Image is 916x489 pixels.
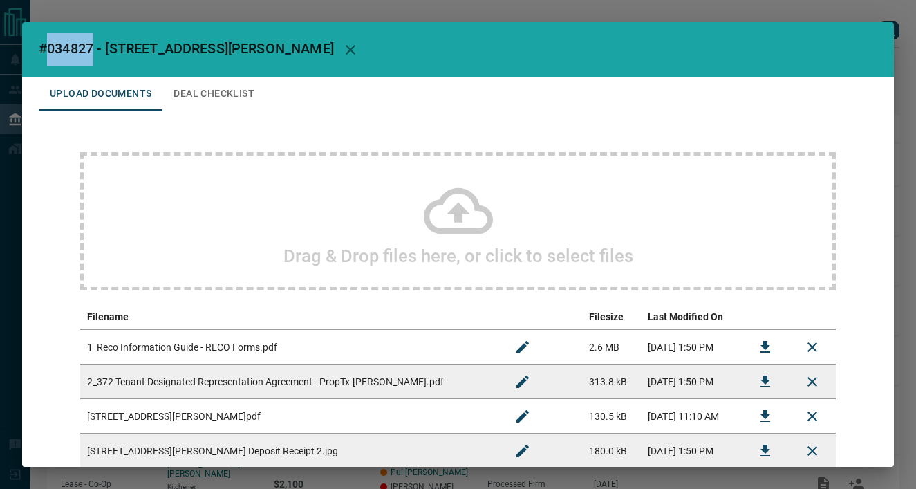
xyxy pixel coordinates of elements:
button: Remove File [796,400,829,433]
th: edit column [499,304,582,330]
button: Remove File [796,365,829,398]
button: Download [749,365,782,398]
td: 313.8 kB [582,365,641,399]
span: #034827 - [STREET_ADDRESS][PERSON_NAME] [39,40,334,57]
th: delete file action column [789,304,836,330]
td: 2.6 MB [582,330,641,365]
button: Download [749,434,782,468]
button: Deal Checklist [162,77,265,111]
th: Filesize [582,304,641,330]
th: Last Modified On [641,304,742,330]
button: Remove File [796,331,829,364]
th: Filename [80,304,499,330]
td: [STREET_ADDRESS][PERSON_NAME] Deposit Receipt 2.jpg [80,434,499,468]
td: 180.0 kB [582,434,641,468]
td: [DATE] 1:50 PM [641,434,742,468]
h2: Drag & Drop files here, or click to select files [283,246,633,266]
button: Remove File [796,434,829,468]
td: [STREET_ADDRESS][PERSON_NAME]pdf [80,399,499,434]
div: Drag & Drop files here, or click to select files [80,152,836,290]
th: download action column [742,304,789,330]
button: Rename [506,434,539,468]
button: Rename [506,400,539,433]
td: [DATE] 1:50 PM [641,365,742,399]
td: [DATE] 1:50 PM [641,330,742,365]
button: Rename [506,331,539,364]
button: Download [749,400,782,433]
td: 2_372 Tenant Designated Representation Agreement - PropTx-[PERSON_NAME].pdf [80,365,499,399]
td: 130.5 kB [582,399,641,434]
td: 1_Reco Information Guide - RECO Forms.pdf [80,330,499,365]
button: Rename [506,365,539,398]
button: Upload Documents [39,77,162,111]
td: [DATE] 11:10 AM [641,399,742,434]
button: Download [749,331,782,364]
